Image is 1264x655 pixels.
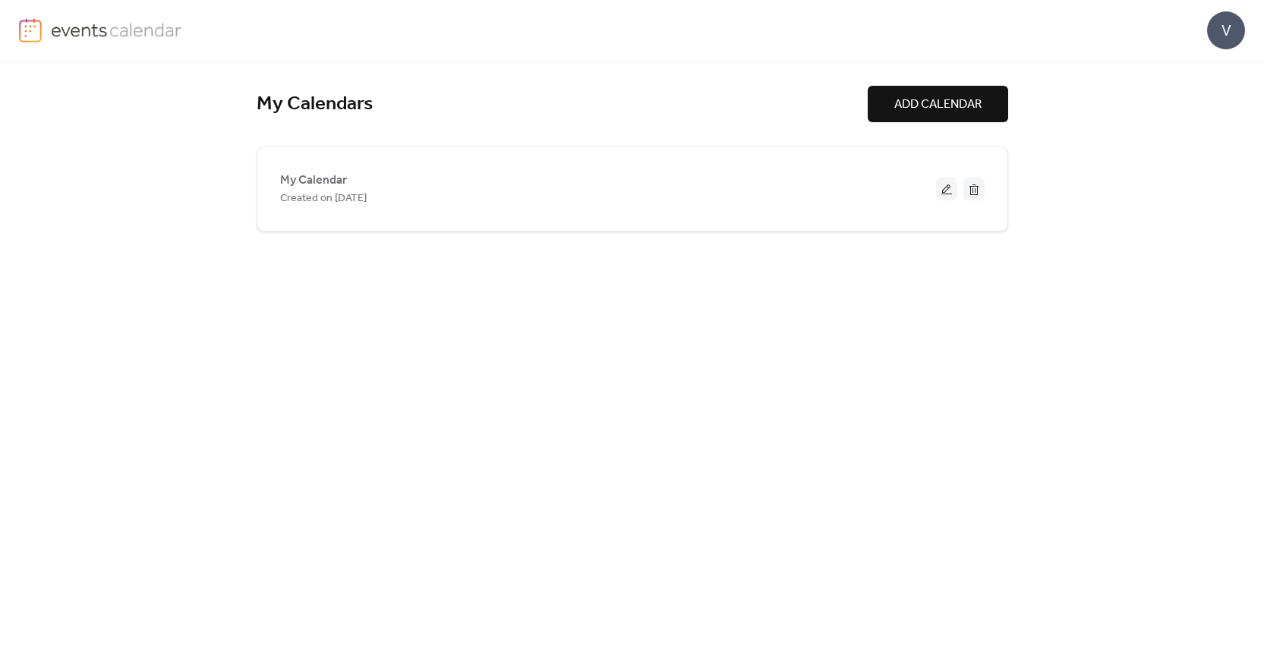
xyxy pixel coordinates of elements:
[257,92,868,117] div: My Calendars
[280,172,347,190] span: My Calendar
[894,96,982,114] span: ADD CALENDAR
[280,190,367,208] span: Created on [DATE]
[51,18,182,41] img: logo-type
[1207,11,1245,49] div: V
[868,86,1008,122] button: ADD CALENDAR
[19,18,42,43] img: logo
[280,176,347,184] a: My Calendar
